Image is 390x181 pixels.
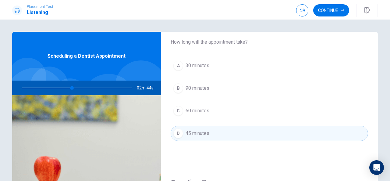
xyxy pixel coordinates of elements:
div: B [173,83,183,93]
span: 30 minutes [186,62,209,69]
button: C60 minutes [171,103,368,118]
span: 02m 44s [137,81,158,95]
div: D [173,129,183,138]
span: 90 minutes [186,85,209,92]
div: C [173,106,183,116]
span: Scheduling a Dentist Appointment [48,52,126,60]
span: 60 minutes [186,107,209,114]
div: A [173,61,183,71]
button: A30 minutes [171,58,368,73]
button: D45 minutes [171,126,368,141]
span: How long will the appointment take? [171,38,368,46]
button: B90 minutes [171,81,368,96]
span: 45 minutes [186,130,209,137]
h1: Listening [27,9,53,16]
div: Open Intercom Messenger [369,160,384,175]
button: Continue [313,4,349,16]
span: Placement Test [27,5,53,9]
